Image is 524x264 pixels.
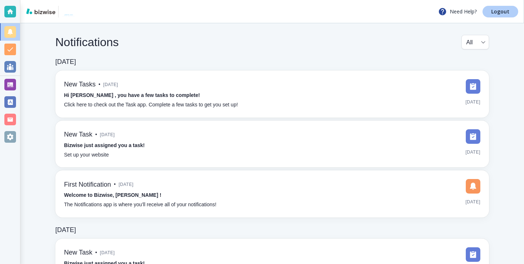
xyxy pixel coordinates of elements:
p: Set up your website [64,151,109,159]
span: [DATE] [465,196,480,207]
img: DashboardSidebarTasks.svg [466,129,480,144]
a: Logout [483,6,518,17]
img: bizwise [26,8,55,14]
h6: New Tasks [64,81,96,89]
span: [DATE] [100,129,115,140]
p: • [95,131,97,139]
img: DashboardSidebarTasks.svg [466,247,480,262]
strong: Hi [PERSON_NAME] , you have a few tasks to complete! [64,92,200,98]
div: All [466,35,484,49]
h4: Notifications [55,35,119,49]
span: [DATE] [465,97,480,107]
h6: [DATE] [55,226,76,234]
p: • [99,81,100,89]
span: [DATE] [100,247,115,258]
a: First Notification•[DATE]Welcome to Bizwise, [PERSON_NAME] !The Notifications app is where you’ll... [55,170,489,218]
span: [DATE] [119,179,134,190]
h6: New Task [64,249,92,257]
strong: Bizwise just assigned you a task! [64,142,145,148]
p: Logout [491,9,509,14]
p: • [114,180,116,188]
h6: First Notification [64,181,111,189]
strong: Welcome to Bizwise, [PERSON_NAME] ! [64,192,161,198]
h6: New Task [64,131,92,139]
p: Click here to check out the Task app. Complete a few tasks to get you set up! [64,101,238,109]
img: DashboardSidebarNotification.svg [466,179,480,194]
img: Jomaleks Cleaning [61,6,76,17]
h6: [DATE] [55,58,76,66]
span: [DATE] [103,79,118,90]
p: Need Help? [438,7,477,16]
span: [DATE] [465,147,480,158]
img: DashboardSidebarTasks.svg [466,79,480,94]
a: New Task•[DATE]Bizwise just assigned you a task!Set up your website[DATE] [55,121,489,168]
p: The Notifications app is where you’ll receive all of your notifications! [64,201,217,209]
a: New Tasks•[DATE]Hi [PERSON_NAME] , you have a few tasks to complete!Click here to check out the T... [55,70,489,118]
p: • [95,249,97,257]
